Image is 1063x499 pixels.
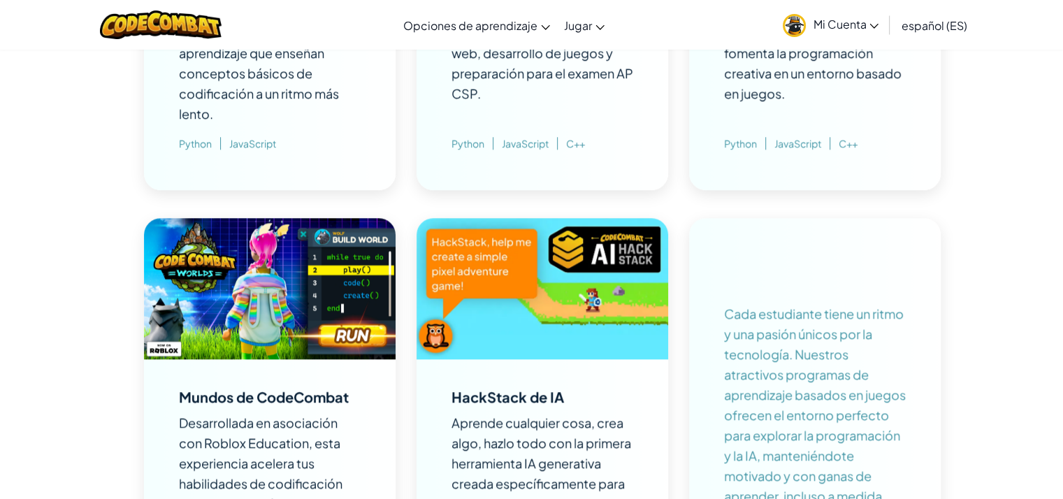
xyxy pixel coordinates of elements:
a: Opciones de aprendizaje [396,6,557,44]
font: C++ [839,137,858,150]
font: JavaScript [502,137,549,150]
img: Imagen para ilustrar CodeCombat Worlds [144,218,396,360]
font: español (ES) [901,18,967,33]
font: Jugar [564,18,592,33]
font: C++ [566,137,585,150]
a: Mi Cuenta [776,3,885,47]
img: Imagen para ilustrar AI HackStack [417,218,668,360]
font: Python [179,137,212,150]
font: Mundos de CodeCombat [179,388,349,405]
font: JavaScript [229,137,276,150]
font: Python [451,137,484,150]
font: Python [724,137,757,150]
img: Logotipo de CodeCombat [100,10,222,39]
font: HackStack de IA [451,388,564,405]
a: Jugar [557,6,612,44]
font: JavaScript [774,137,821,150]
a: español (ES) [894,6,974,44]
img: avatar [783,14,806,37]
font: Opciones de aprendizaje [403,18,537,33]
font: Mi Cuenta [813,17,866,31]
